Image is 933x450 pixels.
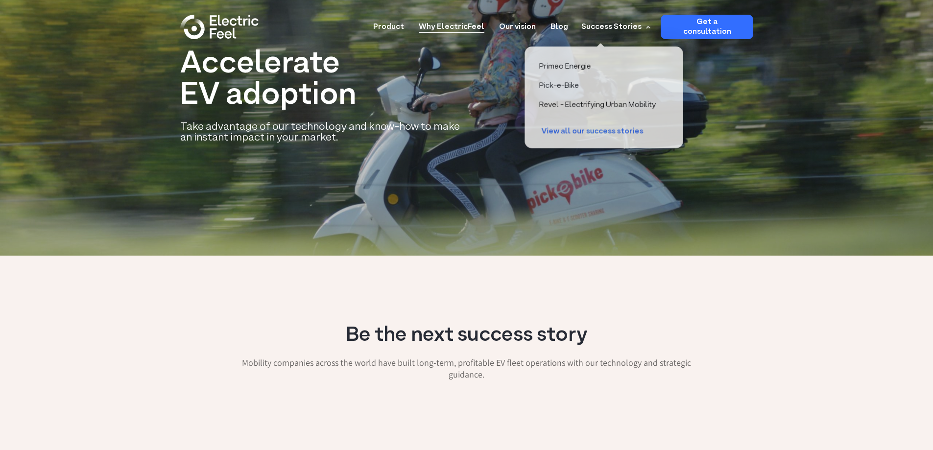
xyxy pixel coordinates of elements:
h2: Take advantage of our technology and know-how to make an instant impact in your market. [180,121,462,143]
div: Primeo Energie [539,62,591,71]
a: Blog [550,15,568,33]
div: View all our success stories [541,127,652,137]
a: Why ElectricFeel [419,15,484,33]
iframe: Chatbot [868,385,919,436]
h1: Accelerate EV adoption [180,49,462,112]
a: Pick-e-Bike [531,76,675,95]
div: Pick-e-Bike [539,81,578,91]
nav: Success Stories [525,42,683,148]
div: Revel - Electrifying Urban Mobility [539,100,655,110]
a: Our vision [499,15,536,33]
div: Success Stories [575,15,653,39]
a: Primeo Energie [531,57,675,76]
div: Success Stories [581,21,642,33]
a: Revel - Electrifying Urban Mobility [531,95,675,115]
a: Product [373,15,404,33]
a: View all our success stories [531,115,652,138]
p: Mobility companies across the world have built long-term, profitable EV fleet operations with our... [233,357,700,380]
input: Submit [37,39,84,57]
a: Get a consultation [661,15,753,39]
